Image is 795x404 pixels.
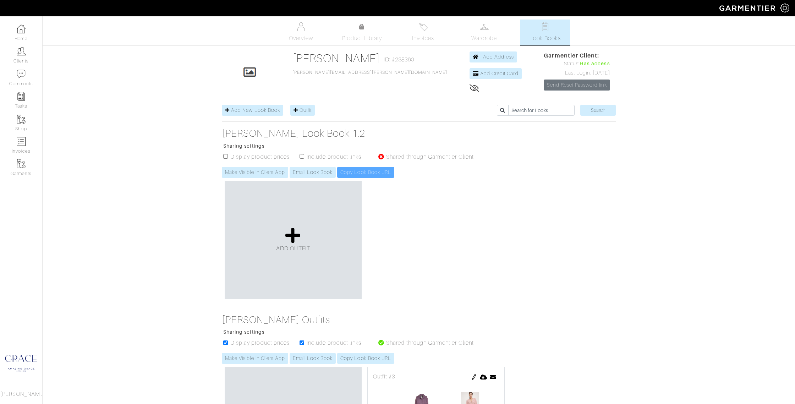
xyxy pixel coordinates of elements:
label: Include product links [307,153,361,161]
img: orders-27d20c2124de7fd6de4e0e44c1d41de31381a507db9b33961299e4e07d508b8c.svg [419,22,428,31]
img: garmentier-logo-header-white-b43fb05a5012e4ada735d5af1a66efaba907eab6374d6393d1fbf88cb4ef424d.png [716,2,780,14]
a: Add Address [470,51,517,62]
span: Add New Look Book [231,107,280,113]
a: [PERSON_NAME][EMAIL_ADDRESS][PERSON_NAME][DOMAIN_NAME] [292,70,447,75]
div: Outfit #3 [373,372,499,381]
span: ADD OUTFIT [276,245,310,252]
label: Shared through Garmentier Client [386,339,474,347]
a: [PERSON_NAME] Look Book 1.2 [222,127,481,140]
a: Overview [276,20,326,45]
img: dashboard-icon-dbcd8f5a0b271acd01030246c82b418ddd0df26cd7fceb0bd07c9910d44c42f6.png [17,24,26,33]
span: Has access [580,60,610,68]
img: gear-icon-white-bd11855cb880d31180b6d7d6211b90ccbf57a29d726f0c71d8c61bd08dd39cc2.png [780,4,789,12]
input: Search [580,105,616,116]
img: garments-icon-b7da505a4dc4fd61783c78ac3ca0ef83fa9d6f193b1c9dc38574b1d14d53ca28.png [17,159,26,168]
a: Outfit [290,105,315,116]
label: Shared through Garmentier Client [386,153,474,161]
p: Sharing settings [223,142,481,150]
a: Invoices [398,20,448,45]
a: ADD OUTFIT [276,227,310,253]
span: Garmentier Client: [544,51,610,60]
img: orders-icon-0abe47150d42831381b5fb84f609e132dff9fe21cb692f30cb5eec754e2cba89.png [17,137,26,146]
span: Product Library [342,34,382,43]
img: garments-icon-b7da505a4dc4fd61783c78ac3ca0ef83fa9d6f193b1c9dc38574b1d14d53ca28.png [17,115,26,124]
img: reminder-icon-8004d30b9f0a5d33ae49ab947aed9ed385cf756f9e5892f1edd6e32f2345188e.png [17,92,26,101]
a: Make Visible in Client App [222,353,288,364]
img: todo-9ac3debb85659649dc8f770b8b6100bb5dab4b48dedcbae339e5042a72dfd3cc.svg [541,22,550,31]
img: clients-icon-6bae9207a08558b7cb47a8932f037763ab4055f8c8b6bfacd5dc20c3e0201464.png [17,47,26,56]
span: Overview [289,34,313,43]
div: Status: [544,60,610,68]
a: [PERSON_NAME] [292,52,380,65]
img: basicinfo-40fd8af6dae0f16599ec9e87c0ef1c0a1fdea2edbe929e3d69a839185d80c458.svg [297,22,306,31]
a: Email Look Book [290,167,336,178]
label: Include product links [307,339,361,347]
a: Add Credit Card [470,68,522,79]
a: Copy Look Book URL [337,353,394,364]
a: Wardrobe [459,20,509,45]
label: Display product prices [230,153,290,161]
span: Add Credit Card [480,71,519,76]
span: Invoices [412,34,434,43]
span: Outfit [300,107,312,113]
span: Add Address [483,54,514,60]
p: Sharing settings [223,328,481,336]
img: pen-cf24a1663064a2ec1b9c1bd2387e9de7a2fa800b781884d57f21acf72779bad2.png [471,374,477,380]
a: Look Books [520,20,570,45]
label: Display product prices [230,339,290,347]
span: Wardrobe [471,34,497,43]
img: comment-icon-a0a6a9ef722e966f86d9cbdc48e553b5cf19dbc54f86b18d962a5391bc8f6eb6.png [17,70,26,78]
input: Search for Looks [508,105,575,116]
img: wardrobe-487a4870c1b7c33e795ec22d11cfc2ed9d08956e64fb3008fe2437562e282088.svg [480,22,489,31]
div: Last Login: [DATE] [544,69,610,77]
a: Email Look Book [290,353,336,364]
span: Look Books [530,34,561,43]
a: [PERSON_NAME] Outfits [222,314,481,326]
a: Send Reset Password link [544,80,610,91]
a: Product Library [337,23,387,43]
a: Make Visible in Client App [222,167,288,178]
span: ID: #238360 [384,55,415,64]
a: Add New Look Book [222,105,283,116]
